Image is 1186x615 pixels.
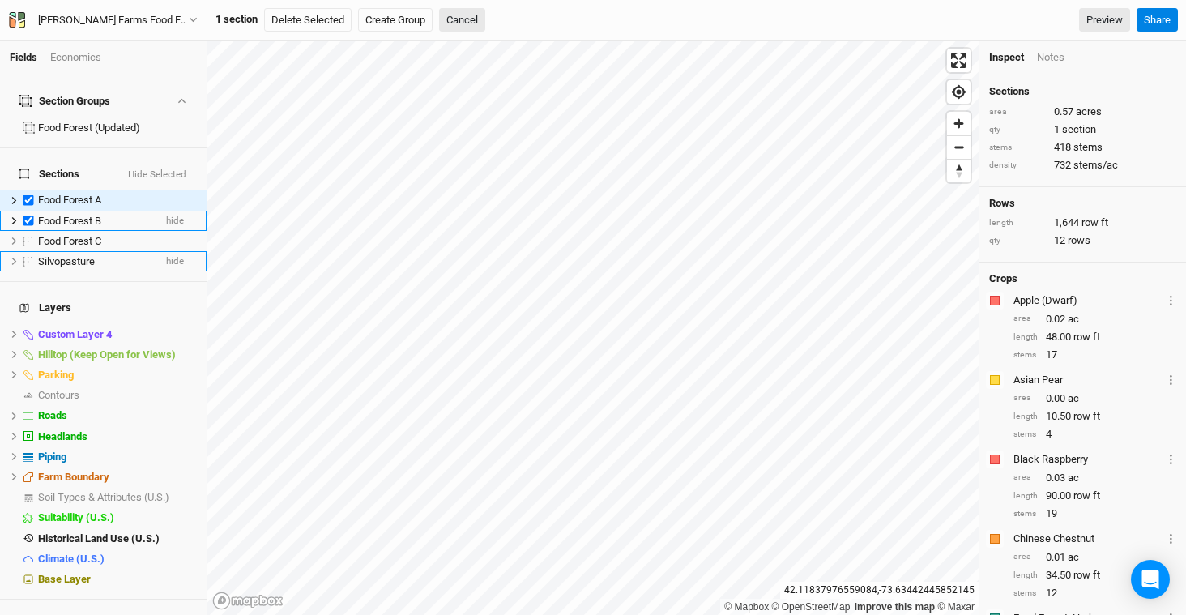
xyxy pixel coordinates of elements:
div: qty [989,124,1046,136]
div: 732 [989,158,1176,173]
div: Chinese Chestnut [1013,532,1163,546]
div: Hilltop (Keep Open for Views) [38,348,197,361]
div: stems [1013,429,1038,441]
div: Black Raspberry [1013,452,1163,467]
button: Zoom in [947,112,971,135]
div: Section Groups [19,95,110,108]
span: Hilltop (Keep Open for Views) [38,348,176,361]
div: Roads [38,409,197,422]
span: Zoom out [947,136,971,159]
button: Crop Usage [1166,370,1176,389]
button: Reset bearing to north [947,159,971,182]
div: 34.50 [1013,568,1176,583]
span: Historical Land Use (U.S.) [38,532,160,545]
div: Historical Land Use (U.S.) [38,532,197,545]
span: Reset bearing to north [947,160,971,182]
div: 418 [989,140,1176,155]
h4: Layers [10,292,197,324]
div: Notes [1037,50,1064,65]
span: Headlands [38,430,87,442]
div: 12 [1013,586,1176,600]
div: Food Forest A [38,194,197,207]
div: 17 [1013,348,1176,362]
a: Mapbox [724,601,769,613]
span: row ft [1073,568,1100,583]
div: qty [989,235,1046,247]
div: stems [989,142,1046,154]
a: Preview [1079,8,1130,32]
span: Soil Types & Attributes (U.S.) [38,491,169,503]
div: 1 [989,122,1176,137]
div: 0.03 [1013,471,1176,485]
button: Crop Usage [1166,291,1176,310]
h4: Crops [989,272,1017,285]
div: stems [1013,349,1038,361]
div: stems [1013,508,1038,520]
div: 4 [1013,427,1176,442]
div: [PERSON_NAME] Farms Food Forest and Silvopasture - ACTIVE [38,12,189,28]
span: Food Forest B [38,215,101,227]
div: Food Forest (Updated) [38,122,197,135]
div: 10.50 [1013,409,1176,424]
div: area [1013,551,1038,563]
div: 19 [1013,506,1176,521]
div: Wally Farms Food Forest and Silvopasture - ACTIVE [38,12,189,28]
button: Crop Usage [1166,529,1176,548]
div: Custom Layer 4 [38,328,197,341]
button: Share [1137,8,1178,32]
div: Food Forest C [38,235,197,248]
div: Parking [38,369,197,382]
div: Asian Pear [1013,373,1163,387]
span: stems/ac [1073,158,1118,173]
span: Farm Boundary [38,471,109,483]
button: Create Group [358,8,433,32]
div: Open Intercom Messenger [1131,560,1170,599]
div: Economics [50,50,101,65]
a: Improve this map [855,601,935,613]
div: length [1013,331,1038,344]
div: 42.11837976559084 , -73.63442445852145 [780,582,979,599]
div: area [1013,313,1038,325]
div: length [1013,411,1038,423]
canvas: Map [207,41,979,615]
div: Soil Types & Attributes (U.S.) [38,491,197,504]
div: Silvopasture [38,255,153,268]
div: 0.02 [1013,312,1176,327]
div: Apple (Dwarf) [1013,293,1163,308]
span: row ft [1073,330,1100,344]
div: Contours [38,389,197,402]
div: Base Layer [38,573,197,586]
div: Food Forest B [38,215,153,228]
span: Food Forest C [38,235,101,247]
div: 0.57 [989,105,1176,119]
div: Suitability (U.S.) [38,511,197,524]
a: Mapbox logo [212,592,284,610]
span: Piping [38,451,66,463]
h4: Sections [989,85,1176,98]
button: Hide Selected [127,169,187,181]
button: Enter fullscreen [947,49,971,72]
button: Delete Selected [264,8,352,32]
span: row ft [1073,489,1100,503]
span: row ft [1073,409,1100,424]
div: area [989,106,1046,118]
div: stems [1013,587,1038,600]
span: section [1062,122,1096,137]
button: Zoom out [947,135,971,159]
div: 90.00 [1013,489,1176,503]
span: Silvopasture [38,255,95,267]
div: 48.00 [1013,330,1176,344]
span: ac [1068,550,1079,565]
div: 0.00 [1013,391,1176,406]
div: Farm Boundary [38,471,197,484]
span: Food Forest A [38,194,101,206]
div: 1 section [215,12,258,27]
button: Crop Usage [1166,450,1176,468]
button: Find my location [947,80,971,104]
span: Sections [19,168,79,181]
div: length [989,217,1046,229]
span: row ft [1081,216,1108,230]
span: acres [1076,105,1102,119]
